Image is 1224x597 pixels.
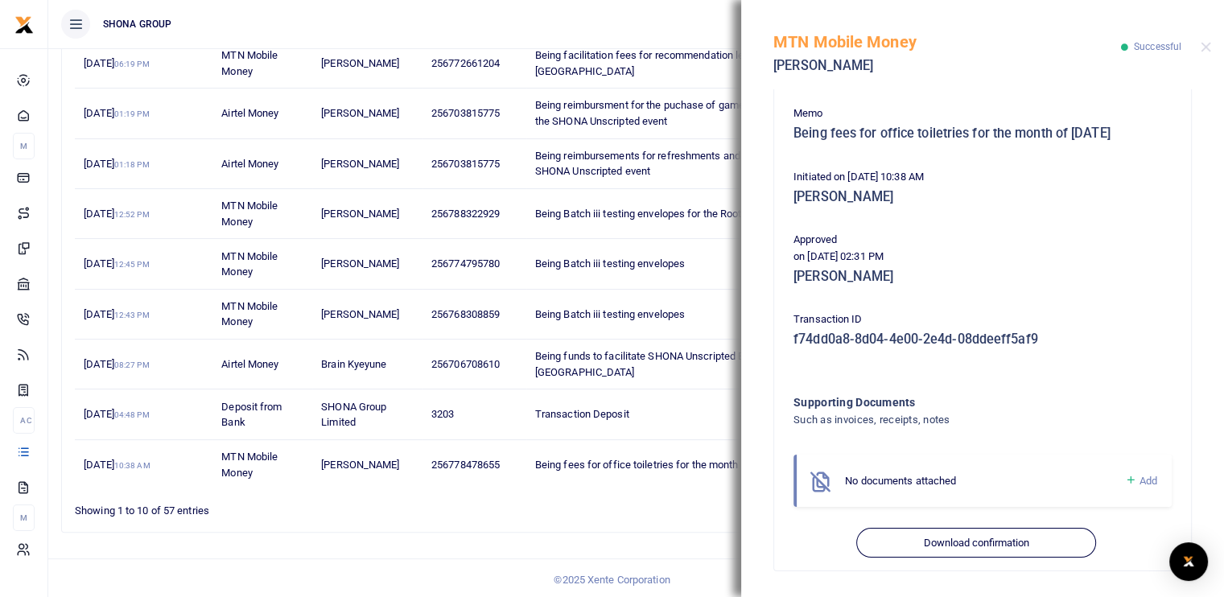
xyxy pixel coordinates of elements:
span: Airtel Money [221,358,278,370]
span: MTN Mobile Money [221,49,278,77]
span: 256768308859 [431,308,500,320]
li: M [13,133,35,159]
a: Add [1124,471,1157,490]
span: [PERSON_NAME] [321,107,399,119]
span: 3203 [431,408,454,420]
span: Being Batch iii testing envelopes [535,257,685,270]
span: Being funds to facilitate SHONA Unscripted Event on [DATE] at [GEOGRAPHIC_DATA] [535,350,822,378]
h5: [PERSON_NAME] [793,189,1172,205]
p: on [DATE] 02:31 PM [793,249,1172,266]
span: Being reimbursements for refreshments and snack during the SHONA Unscripted event [535,150,820,178]
p: Initiated on [DATE] 10:38 AM [793,169,1172,186]
span: 256703815775 [431,107,500,119]
span: [DATE] [84,107,149,119]
h4: Supporting Documents [793,393,1107,411]
p: Transaction ID [793,311,1172,328]
span: Being facilitation fees for recommendation letter from [GEOGRAPHIC_DATA] [535,49,784,77]
span: 256703815775 [431,158,500,170]
span: [PERSON_NAME] [321,158,399,170]
small: 01:19 PM [114,109,150,118]
span: [PERSON_NAME] [321,308,399,320]
span: [DATE] [84,459,150,471]
span: MTN Mobile Money [221,250,278,278]
h5: f74dd0a8-8d04-4e00-2e4d-08ddeeff5af9 [793,331,1172,348]
small: 12:43 PM [114,311,150,319]
span: 256774795780 [431,257,500,270]
span: Being Batch iii testing envelopes for the Rootical program [535,208,799,220]
span: 256788322929 [431,208,500,220]
span: Being reimbursment for the puchase of games and cards for the SHONA Unscripted event [535,99,814,127]
div: Open Intercom Messenger [1169,542,1208,581]
h5: [PERSON_NAME] [773,58,1121,74]
span: SHONA Group Limited [321,401,386,429]
p: Approved [793,232,1172,249]
span: Brain Kyeyune [321,358,386,370]
span: 256778478655 [431,459,500,471]
span: SHONA GROUP [97,17,178,31]
h5: MTN Mobile Money [773,32,1121,51]
small: 04:48 PM [114,410,150,419]
h5: [PERSON_NAME] [793,269,1172,285]
small: 01:18 PM [114,160,150,169]
button: Close [1201,42,1211,52]
span: Deposit from Bank [221,401,282,429]
span: [DATE] [84,208,149,220]
span: [PERSON_NAME] [321,208,399,220]
span: [DATE] [84,408,149,420]
span: [DATE] [84,257,149,270]
small: 06:19 PM [114,60,150,68]
span: MTN Mobile Money [221,300,278,328]
h5: Being fees for office toiletries for the month of [DATE] [793,126,1172,142]
span: [DATE] [84,308,149,320]
span: 256772661204 [431,57,500,69]
span: Being Batch iii testing envelopes [535,308,685,320]
span: [PERSON_NAME] [321,459,399,471]
span: Successful [1134,41,1181,52]
li: M [13,504,35,531]
span: Being fees for office toiletries for the month of [DATE] [535,459,784,471]
li: Ac [13,407,35,434]
span: Add [1140,475,1157,487]
span: Airtel Money [221,158,278,170]
span: [DATE] [84,158,149,170]
span: [DATE] [84,358,149,370]
small: 12:52 PM [114,210,150,219]
small: 12:45 PM [114,260,150,269]
span: No documents attached [845,475,956,487]
span: MTN Mobile Money [221,200,278,228]
span: MTN Mobile Money [221,451,278,479]
a: logo-small logo-large logo-large [14,18,34,30]
span: [PERSON_NAME] [321,257,399,270]
h4: Such as invoices, receipts, notes [793,411,1107,429]
div: Showing 1 to 10 of 57 entries [75,494,536,519]
span: Transaction Deposit [535,408,629,420]
small: 08:27 PM [114,360,150,369]
small: 10:38 AM [114,461,150,470]
img: logo-small [14,15,34,35]
span: Airtel Money [221,107,278,119]
span: [DATE] [84,57,149,69]
span: 256706708610 [431,358,500,370]
p: Memo [793,105,1172,122]
button: Download confirmation [856,528,1095,558]
span: [PERSON_NAME] [321,57,399,69]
